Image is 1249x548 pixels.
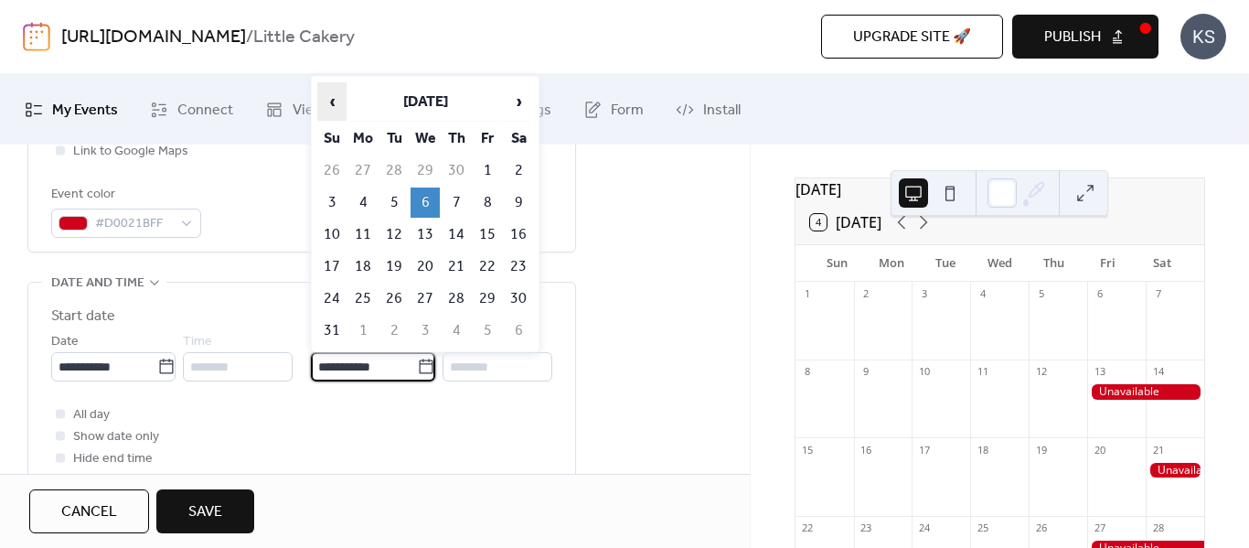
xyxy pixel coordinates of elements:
b: / [246,20,253,55]
th: Sa [504,124,533,154]
td: 22 [473,252,502,282]
button: 4[DATE] [804,210,888,235]
b: Little Cakery [253,20,355,55]
div: 15 [801,443,815,457]
div: Wed [973,245,1027,282]
span: Link to Google Maps [73,141,188,163]
td: 24 [317,284,347,314]
div: 9 [859,365,873,379]
td: 5 [379,188,409,218]
button: Publish [1012,15,1158,59]
td: 20 [411,252,440,282]
td: 29 [411,156,440,186]
th: [DATE] [348,82,502,122]
td: 4 [348,188,378,218]
div: 11 [976,365,989,379]
span: Hide end time [73,448,153,470]
div: 7 [1151,287,1165,301]
td: 26 [317,156,347,186]
button: Cancel [29,489,149,533]
td: 12 [379,220,409,250]
div: 18 [976,443,989,457]
td: 19 [379,252,409,282]
a: Form [570,81,657,137]
td: 13 [411,220,440,250]
div: 2 [859,287,873,301]
div: 8 [801,365,815,379]
div: Start date [51,306,115,328]
span: Views [293,96,332,124]
div: 16 [859,443,873,457]
td: 4 [442,316,471,346]
th: Tu [379,124,409,154]
div: Sun [810,245,864,282]
td: 10 [317,220,347,250]
div: [DATE] [795,178,1204,200]
div: Mon [864,245,918,282]
span: Install [703,96,741,124]
span: Upgrade site 🚀 [853,27,971,48]
div: 14 [1151,365,1165,379]
span: Publish [1044,27,1101,48]
div: Sat [1136,245,1190,282]
div: 17 [917,443,931,457]
th: We [411,124,440,154]
th: Su [317,124,347,154]
td: 1 [473,156,502,186]
div: 4 [976,287,989,301]
div: 20 [1093,443,1106,457]
td: 9 [504,188,533,218]
td: 1 [348,316,378,346]
span: Connect [177,96,233,124]
div: 24 [917,521,931,535]
td: 3 [317,188,347,218]
td: 5 [473,316,502,346]
td: 2 [379,316,409,346]
div: 19 [1034,443,1048,457]
div: 28 [1151,521,1165,535]
td: 6 [504,316,533,346]
td: 6 [411,188,440,218]
td: 28 [442,284,471,314]
td: 11 [348,220,378,250]
td: 27 [411,284,440,314]
div: Event color [51,184,197,206]
span: ‹ [318,83,346,120]
div: 22 [801,521,815,535]
img: logo [23,22,50,51]
div: 1 [801,287,815,301]
div: KS [1180,14,1226,59]
div: Unavailable [1087,384,1204,400]
a: Views [251,81,346,137]
div: 27 [1093,521,1106,535]
div: 26 [1034,521,1048,535]
a: My Events [11,81,132,137]
td: 28 [379,156,409,186]
td: 27 [348,156,378,186]
div: 23 [859,521,873,535]
button: Upgrade site 🚀 [821,15,1003,59]
td: 31 [317,316,347,346]
div: Tue [918,245,972,282]
span: Cancel [61,501,117,523]
th: Mo [348,124,378,154]
a: [URL][DOMAIN_NAME] [61,20,246,55]
div: 5 [1034,287,1048,301]
div: 3 [917,287,931,301]
td: 26 [379,284,409,314]
span: #D0021BFF [95,213,172,235]
th: Fr [473,124,502,154]
span: My Events [52,96,118,124]
td: 7 [442,188,471,218]
div: 25 [976,521,989,535]
div: Fri [1081,245,1135,282]
div: Thu [1027,245,1081,282]
td: 2 [504,156,533,186]
div: 21 [1151,443,1165,457]
td: 18 [348,252,378,282]
button: Save [156,489,254,533]
span: › [505,83,532,120]
td: 23 [504,252,533,282]
td: 16 [504,220,533,250]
